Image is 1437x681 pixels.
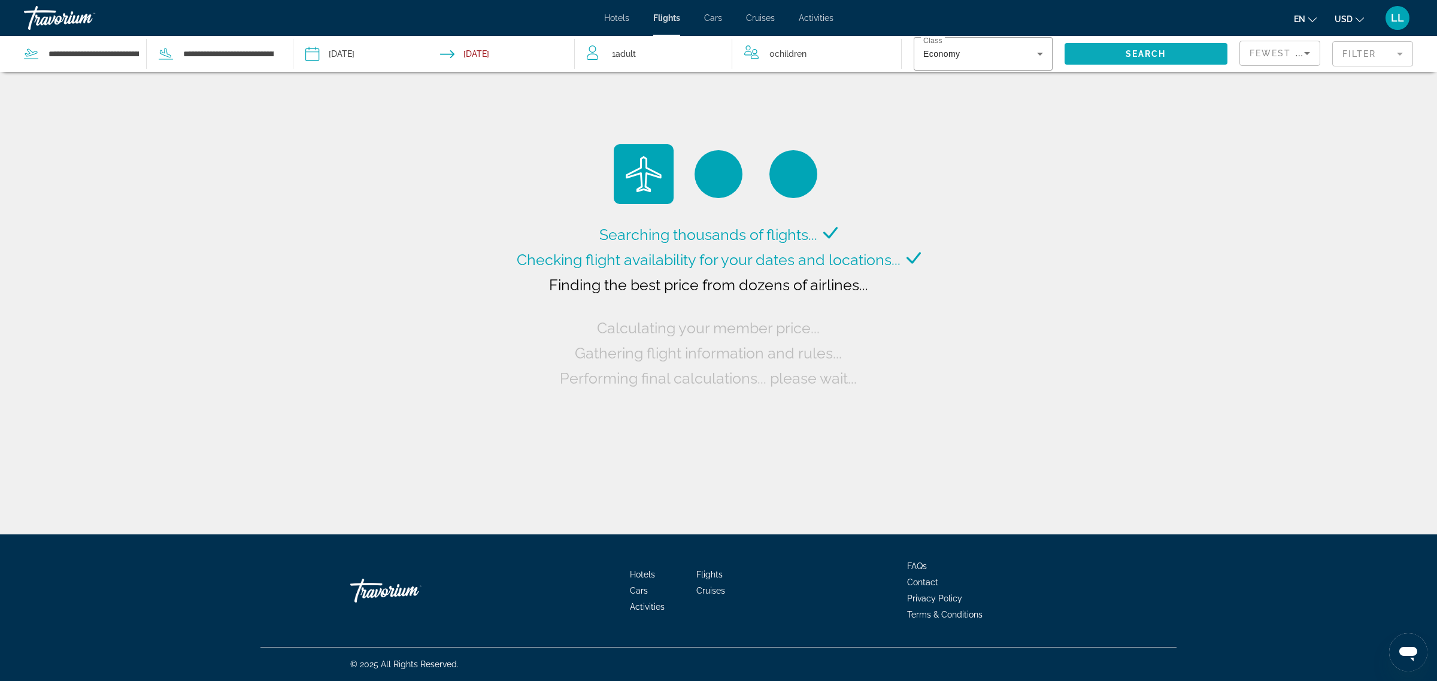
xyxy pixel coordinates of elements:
a: Contact [907,577,938,587]
a: Cruises [696,586,725,595]
span: 1 [612,45,636,62]
a: Travorium [350,573,470,609]
span: © 2025 All Rights Reserved. [350,659,459,669]
span: Calculating your member price... [597,319,820,337]
a: Travorium [24,2,144,34]
span: Searching thousands of flights... [599,226,817,244]
button: Filter [1332,41,1413,67]
span: LL [1391,12,1404,24]
span: Performing final calculations... please wait... [560,369,857,387]
span: en [1294,14,1305,24]
mat-label: Class [923,37,942,45]
a: FAQs [907,561,927,571]
a: Flights [653,13,680,23]
a: Hotels [604,13,629,23]
a: Cruises [746,13,775,23]
a: Cars [704,13,722,23]
a: Activities [799,13,833,23]
span: Children [775,49,807,59]
a: Activities [630,602,665,612]
mat-select: Sort by [1250,46,1310,60]
span: Adult [616,49,636,59]
button: Return date: Nov 20, 2025 [440,36,489,72]
span: Checking flight availability for your dates and locations... [517,251,901,269]
a: Privacy Policy [907,594,962,603]
span: Finding the best price from dozens of airlines... [549,276,868,294]
a: Flights [696,570,723,579]
button: Depart date: Nov 10, 2025 [305,36,354,72]
span: Fewest Stops [1250,48,1329,58]
a: Terms & Conditions [907,610,983,619]
span: Search [1126,49,1166,59]
span: USD [1335,14,1353,24]
a: Cars [630,586,648,595]
button: Change language [1294,10,1317,28]
span: 0 [769,45,807,62]
iframe: Button to launch messaging window [1389,633,1427,671]
span: Gathering flight information and rules... [575,344,842,362]
button: Change currency [1335,10,1364,28]
a: Hotels [630,570,655,579]
button: Travelers: 1 adult, 0 children [575,36,901,72]
span: Economy [923,49,960,59]
button: User Menu [1382,5,1413,31]
button: Search [1065,43,1228,65]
